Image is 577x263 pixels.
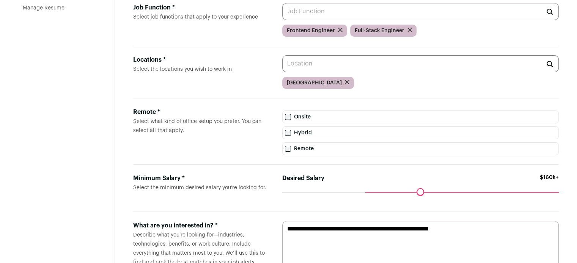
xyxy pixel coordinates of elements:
div: What are you interested in? * [133,221,270,230]
span: Full-Stack Engineer [355,27,404,34]
label: Desired Salary [282,174,324,183]
div: Remote * [133,107,270,117]
span: $160k+ [540,174,559,192]
a: Manage Resume [23,5,64,11]
input: Remote [285,146,291,152]
label: Remote [282,142,559,155]
div: Locations * [133,55,270,64]
label: Onsite [282,110,559,123]
span: Frontend Engineer [287,27,335,34]
input: Onsite [285,114,291,120]
span: Select the minimum desired salary you’re looking for. [133,185,266,190]
div: Minimum Salary * [133,174,270,183]
input: Hybrid [285,130,291,136]
input: Location [282,55,559,72]
span: Select job functions that apply to your experience [133,14,258,20]
span: Select what kind of office setup you prefer. You can select all that apply. [133,119,261,133]
input: Job Function [282,3,559,20]
span: Select the locations you wish to work in [133,67,232,72]
div: Job Function * [133,3,270,12]
label: Hybrid [282,126,559,139]
span: [GEOGRAPHIC_DATA] [287,79,342,87]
